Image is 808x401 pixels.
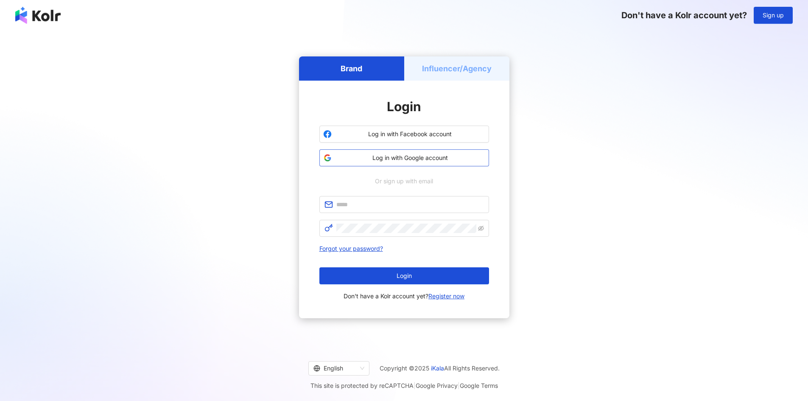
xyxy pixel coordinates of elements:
[416,382,458,389] a: Google Privacy
[335,130,485,138] span: Log in with Facebook account
[15,7,61,24] img: logo
[621,10,747,20] span: Don't have a Kolr account yet?
[422,63,492,74] h5: Influencer/Agency
[319,149,489,166] button: Log in with Google account
[763,12,784,19] span: Sign up
[319,245,383,252] a: Forgot your password?
[319,126,489,143] button: Log in with Facebook account
[313,362,357,375] div: English
[344,291,464,301] span: Don't have a Kolr account yet?
[341,63,362,74] h5: Brand
[754,7,793,24] button: Sign up
[397,272,412,279] span: Login
[369,177,439,186] span: Or sign up with email
[431,365,444,372] a: iKala
[460,382,498,389] a: Google Terms
[428,292,464,300] a: Register now
[478,225,484,231] span: eye-invisible
[414,382,416,389] span: |
[458,382,460,389] span: |
[319,267,489,284] button: Login
[335,154,485,162] span: Log in with Google account
[310,381,498,391] span: This site is protected by reCAPTCHA
[380,363,500,373] span: Copyright © 2025 All Rights Reserved.
[387,99,421,114] span: Login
